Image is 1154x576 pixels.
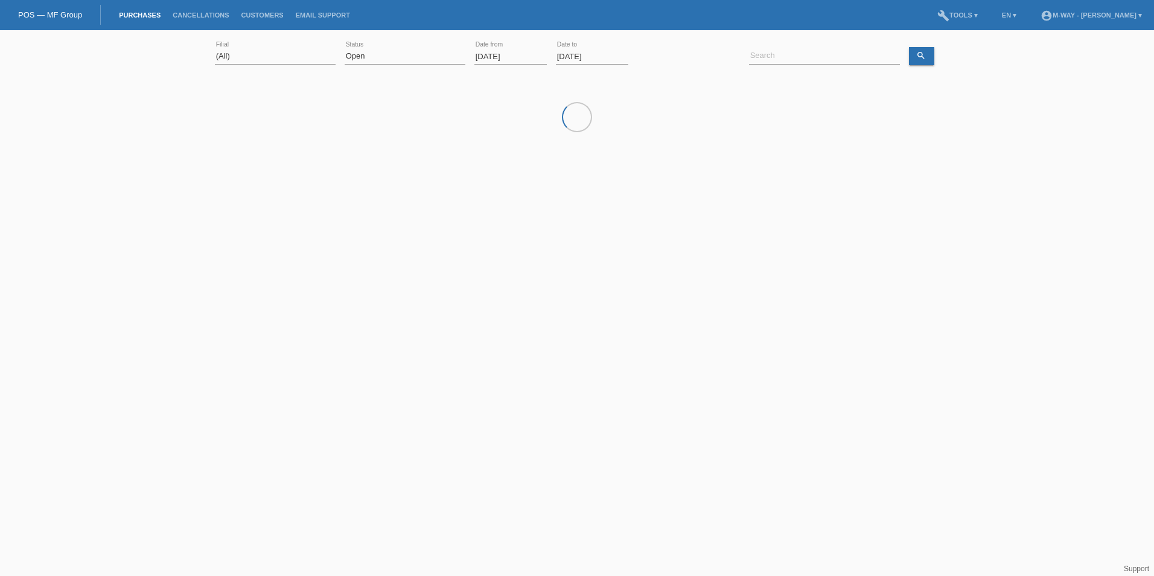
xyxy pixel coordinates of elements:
[1041,10,1053,22] i: account_circle
[1034,11,1148,19] a: account_circlem-way - [PERSON_NAME] ▾
[909,47,934,65] a: search
[235,11,290,19] a: Customers
[167,11,235,19] a: Cancellations
[113,11,167,19] a: Purchases
[18,10,82,19] a: POS — MF Group
[1124,565,1149,573] a: Support
[916,51,926,60] i: search
[290,11,356,19] a: Email Support
[996,11,1022,19] a: EN ▾
[931,11,984,19] a: buildTools ▾
[937,10,949,22] i: build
